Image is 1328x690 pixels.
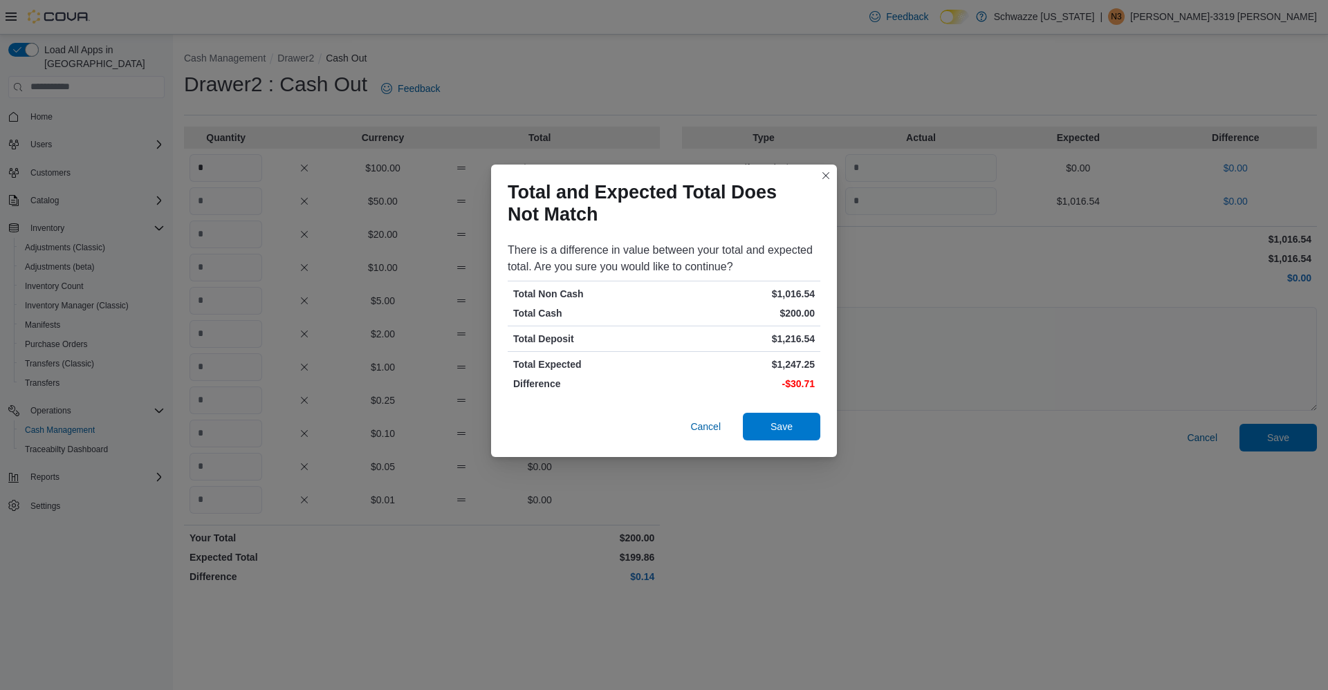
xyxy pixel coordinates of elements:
p: Difference [513,377,661,391]
span: Save [771,420,793,433]
p: Total Cash [513,306,661,320]
p: $200.00 [667,306,815,320]
p: Total Non Cash [513,287,661,301]
button: Closes this modal window [818,167,834,184]
p: $1,016.54 [667,287,815,301]
span: Cancel [690,420,721,433]
p: Total Deposit [513,332,661,346]
button: Cancel [685,413,726,440]
div: There is a difference in value between your total and expected total. Are you sure you would like... [508,242,820,275]
button: Save [743,413,820,440]
p: $1,247.25 [667,357,815,371]
h1: Total and Expected Total Does Not Match [508,181,809,225]
p: -$30.71 [667,377,815,391]
p: Total Expected [513,357,661,371]
p: $1,216.54 [667,332,815,346]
